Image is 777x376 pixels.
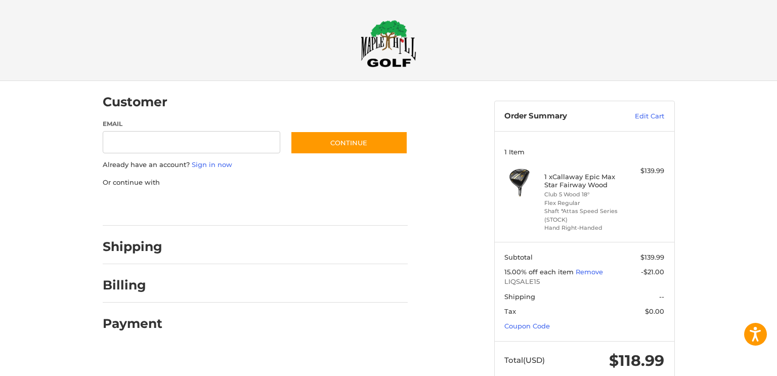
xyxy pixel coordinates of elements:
span: $139.99 [640,253,664,261]
li: Shaft *Attas Speed Series (STOCK) [544,207,622,224]
iframe: PayPal-venmo [271,197,347,216]
span: $0.00 [645,307,664,315]
h4: 1 x Callaway Epic Max Star Fairway Wood [544,173,622,189]
span: -- [659,293,664,301]
a: Coupon Code [504,322,550,330]
h2: Shipping [103,239,162,255]
img: Maple Hill Golf [361,20,416,67]
span: 15.00% off each item [504,268,576,276]
a: Remove [576,268,603,276]
span: Subtotal [504,253,533,261]
h3: Order Summary [504,111,613,121]
button: Continue [290,131,408,154]
li: Flex Regular [544,199,622,207]
h2: Payment [103,316,162,331]
a: Sign in now [192,160,232,169]
span: -$21.00 [641,268,664,276]
p: Or continue with [103,178,408,188]
label: Email [103,119,281,129]
iframe: PayPal-paylater [185,197,261,216]
span: Tax [504,307,516,315]
iframe: PayPal-paypal [99,197,175,216]
a: Edit Cart [613,111,664,121]
h2: Billing [103,277,162,293]
li: Club 5 Wood 18° [544,190,622,199]
p: Already have an account? [103,160,408,170]
span: LIQSALE15 [504,277,664,287]
li: Hand Right-Handed [544,224,622,232]
h3: 1 Item [504,148,664,156]
span: Shipping [504,293,535,301]
div: $139.99 [624,166,664,176]
h2: Customer [103,94,167,110]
